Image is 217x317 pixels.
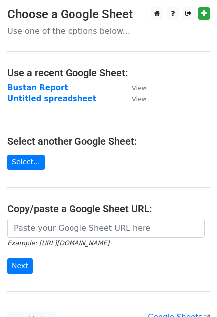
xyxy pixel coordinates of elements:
[7,26,210,36] p: Use one of the options below...
[7,83,68,92] a: Bustan Report
[7,94,96,103] a: Untitled spreadsheet
[7,203,210,215] h4: Copy/paste a Google Sheet URL:
[7,67,210,79] h4: Use a recent Google Sheet:
[7,7,210,22] h3: Choose a Google Sheet
[132,95,146,103] small: View
[7,239,109,247] small: Example: [URL][DOMAIN_NAME]
[7,135,210,147] h4: Select another Google Sheet:
[7,155,45,170] a: Select...
[7,258,33,274] input: Next
[132,84,146,92] small: View
[122,83,146,92] a: View
[7,219,205,238] input: Paste your Google Sheet URL here
[122,94,146,103] a: View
